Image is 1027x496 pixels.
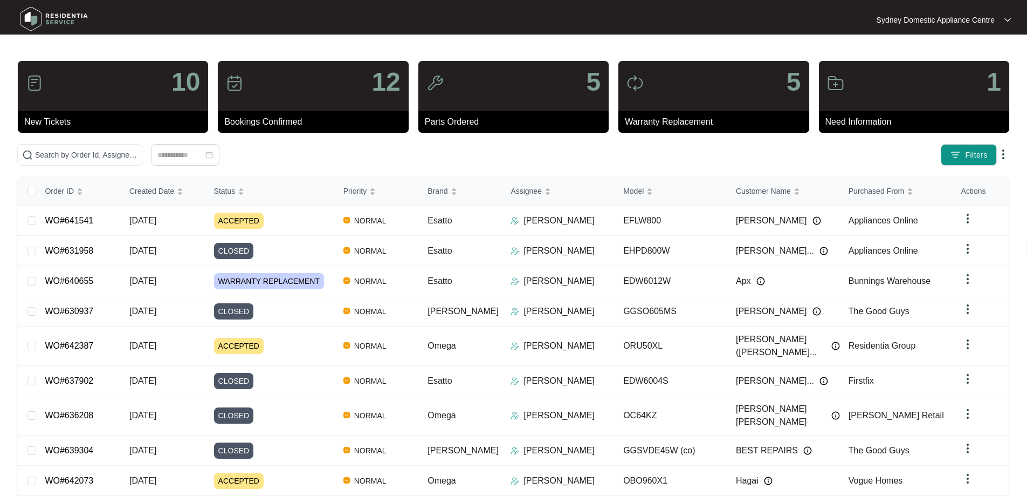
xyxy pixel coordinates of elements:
span: NORMAL [350,474,391,487]
span: Esatto [428,276,452,286]
span: [DATE] [129,376,156,385]
span: [DATE] [129,476,156,485]
img: dropdown arrow [961,242,974,255]
img: Assigner Icon [511,216,519,225]
span: Bunnings Warehouse [849,276,930,286]
span: [DATE] [129,246,156,255]
span: Hagai [736,474,759,487]
img: Vercel Logo [343,342,350,349]
img: Assigner Icon [511,446,519,455]
a: WO#631958 [45,246,93,255]
p: 1 [987,69,1001,95]
img: Assigner Icon [511,277,519,286]
span: Apx [736,275,751,288]
img: Vercel Logo [343,247,350,254]
span: NORMAL [350,409,391,422]
span: Brand [428,185,447,197]
span: NORMAL [350,244,391,257]
span: [PERSON_NAME]... [736,244,814,257]
span: WARRANTY REPLACEMENT [214,273,324,289]
span: Esatto [428,246,452,255]
a: WO#642387 [45,341,93,350]
span: Order ID [45,185,74,197]
img: Vercel Logo [343,412,350,418]
span: [PERSON_NAME] [428,446,499,455]
img: icon [626,74,644,92]
span: Model [623,185,644,197]
span: [PERSON_NAME] [428,307,499,316]
img: dropdown arrow [961,407,974,420]
span: [DATE] [129,411,156,420]
span: NORMAL [350,444,391,457]
th: Created Date [121,177,205,206]
span: Esatto [428,376,452,385]
span: Customer Name [736,185,791,197]
p: 12 [371,69,400,95]
span: CLOSED [214,243,254,259]
span: Firstfix [849,376,874,385]
img: Assigner Icon [511,411,519,420]
a: WO#630937 [45,307,93,316]
span: Esatto [428,216,452,225]
p: [PERSON_NAME] [523,339,595,352]
th: Customer Name [727,177,840,206]
img: Info icon [831,342,840,350]
img: Vercel Logo [343,308,350,314]
a: WO#639304 [45,446,93,455]
span: ACCEPTED [214,473,264,489]
span: [PERSON_NAME] [PERSON_NAME] [736,403,826,429]
span: [PERSON_NAME] Retail [849,411,944,420]
td: ORU50XL [615,327,727,366]
span: NORMAL [350,339,391,352]
td: EHPD800W [615,236,727,266]
p: New Tickets [24,115,208,128]
td: GGSVDE45W (co) [615,436,727,466]
img: Info icon [812,307,821,316]
img: Assigner Icon [511,477,519,485]
span: Appliances Online [849,216,918,225]
img: dropdown arrow [1004,17,1011,23]
td: OBO960X1 [615,466,727,496]
img: dropdown arrow [961,338,974,351]
span: Purchased From [849,185,904,197]
span: Vogue Homes [849,476,903,485]
p: Bookings Confirmed [224,115,408,128]
th: Actions [953,177,1009,206]
span: [DATE] [129,341,156,350]
span: Appliances Online [849,246,918,255]
p: [PERSON_NAME] [523,214,595,227]
img: Vercel Logo [343,217,350,223]
span: Assignee [511,185,542,197]
span: [PERSON_NAME] [736,214,807,227]
span: Omega [428,476,456,485]
span: NORMAL [350,275,391,288]
td: GGSO605MS [615,296,727,327]
p: [PERSON_NAME] [523,474,595,487]
span: [DATE] [129,307,156,316]
span: Omega [428,341,456,350]
img: dropdown arrow [961,303,974,316]
th: Priority [335,177,419,206]
td: EDW6012W [615,266,727,296]
input: Search by Order Id, Assignee Name, Customer Name, Brand and Model [35,149,137,161]
img: dropdown arrow [961,273,974,286]
th: Assignee [502,177,615,206]
p: [PERSON_NAME] [523,375,595,388]
th: Model [615,177,727,206]
th: Order ID [36,177,121,206]
img: dropdown arrow [961,372,974,385]
span: [PERSON_NAME] [736,305,807,318]
span: Omega [428,411,456,420]
img: dropdown arrow [961,442,974,455]
img: Assigner Icon [511,307,519,316]
td: EFLW800 [615,206,727,236]
img: Assigner Icon [511,342,519,350]
span: The Good Guys [849,446,909,455]
p: 10 [171,69,200,95]
span: Created Date [129,185,174,197]
span: Residentia Group [849,341,916,350]
img: search-icon [22,150,33,160]
span: CLOSED [214,373,254,389]
p: 5 [586,69,601,95]
span: CLOSED [214,407,254,424]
